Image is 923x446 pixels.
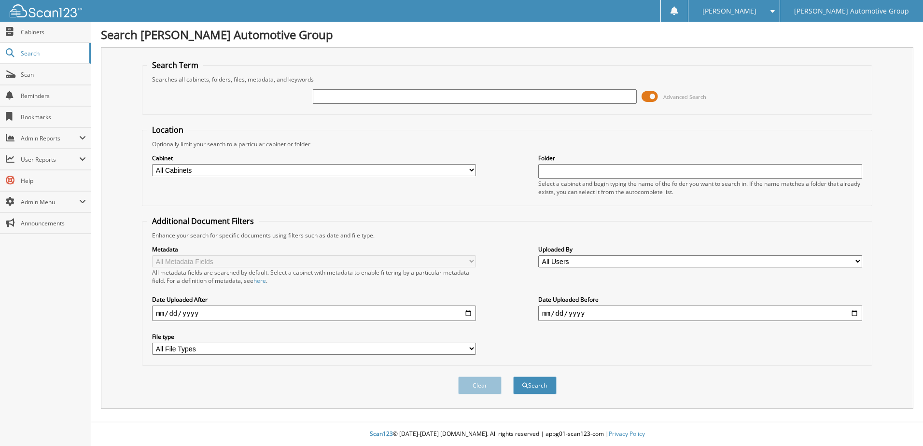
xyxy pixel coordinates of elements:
[794,8,909,14] span: [PERSON_NAME] Automotive Group
[147,140,867,148] div: Optionally limit your search to a particular cabinet or folder
[21,70,86,79] span: Scan
[21,177,86,185] span: Help
[538,154,862,162] label: Folder
[152,295,476,304] label: Date Uploaded After
[21,219,86,227] span: Announcements
[538,245,862,253] label: Uploaded By
[152,245,476,253] label: Metadata
[21,92,86,100] span: Reminders
[538,295,862,304] label: Date Uploaded Before
[21,134,79,142] span: Admin Reports
[21,28,86,36] span: Cabinets
[147,125,188,135] legend: Location
[152,333,476,341] label: File type
[10,4,82,17] img: scan123-logo-white.svg
[609,430,645,438] a: Privacy Policy
[91,422,923,446] div: © [DATE]-[DATE] [DOMAIN_NAME]. All rights reserved | appg01-scan123-com |
[152,154,476,162] label: Cabinet
[21,198,79,206] span: Admin Menu
[147,216,259,226] legend: Additional Document Filters
[538,180,862,196] div: Select a cabinet and begin typing the name of the folder you want to search in. If the name match...
[152,268,476,285] div: All metadata fields are searched by default. Select a cabinet with metadata to enable filtering b...
[21,113,86,121] span: Bookmarks
[458,376,502,394] button: Clear
[875,400,923,446] iframe: Chat Widget
[152,306,476,321] input: start
[21,49,84,57] span: Search
[702,8,756,14] span: [PERSON_NAME]
[147,75,867,84] div: Searches all cabinets, folders, files, metadata, and keywords
[253,277,266,285] a: here
[101,27,913,42] h1: Search [PERSON_NAME] Automotive Group
[538,306,862,321] input: end
[370,430,393,438] span: Scan123
[21,155,79,164] span: User Reports
[513,376,557,394] button: Search
[147,231,867,239] div: Enhance your search for specific documents using filters such as date and file type.
[663,93,706,100] span: Advanced Search
[147,60,203,70] legend: Search Term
